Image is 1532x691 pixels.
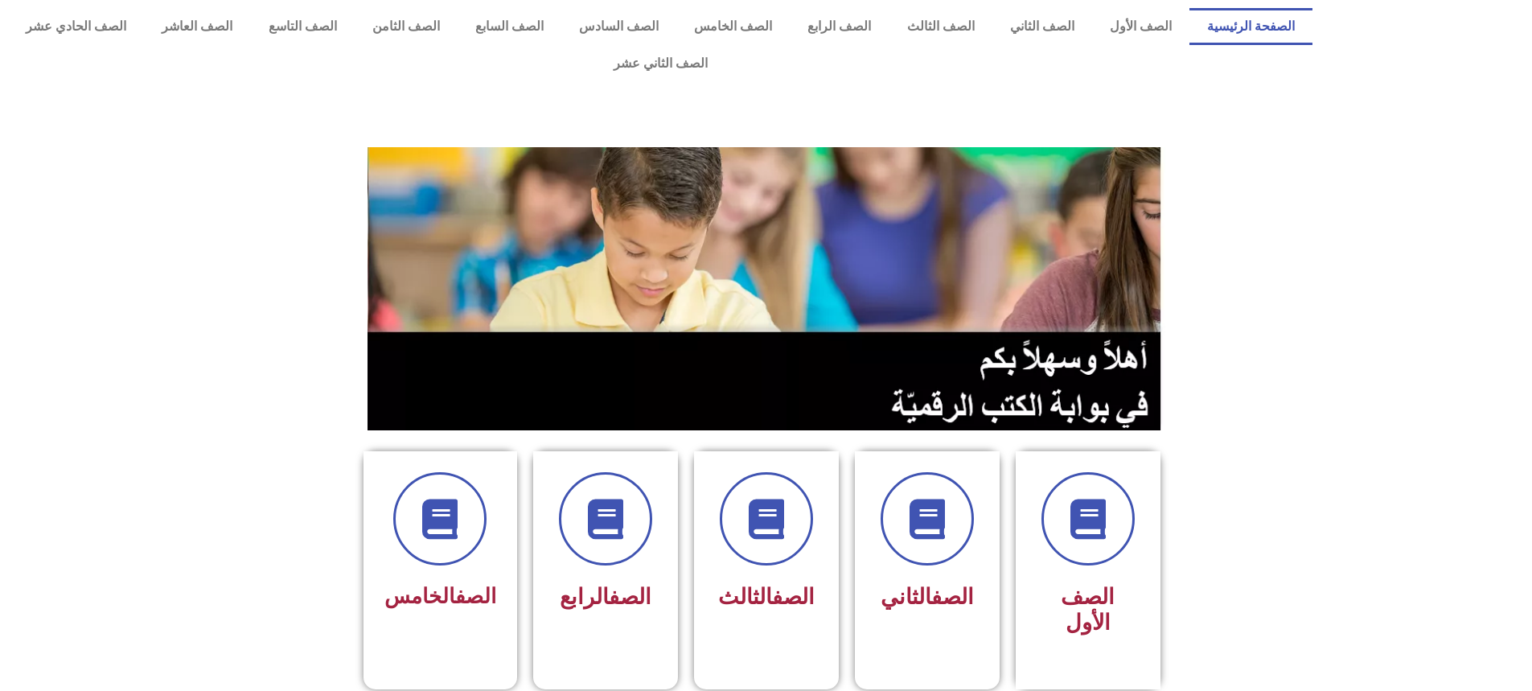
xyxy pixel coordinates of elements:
[1189,8,1312,45] a: الصفحة الرئيسية
[676,8,790,45] a: الصف الخامس
[384,584,496,608] span: الخامس
[790,8,889,45] a: الصف الرابع
[8,8,144,45] a: الصف الحادي عشر
[718,584,815,610] span: الثالث
[1061,584,1115,635] span: الصف الأول
[455,584,496,608] a: الصف
[560,584,651,610] span: الرابع
[144,8,250,45] a: الصف العاشر
[561,8,676,45] a: الصف السادس
[458,8,561,45] a: الصف السابع
[881,584,974,610] span: الثاني
[609,584,651,610] a: الصف
[355,8,458,45] a: الصف الثامن
[992,8,1092,45] a: الصف الثاني
[889,8,992,45] a: الصف الثالث
[1092,8,1189,45] a: الصف الأول
[250,8,354,45] a: الصف التاسع
[931,584,974,610] a: الصف
[8,45,1312,82] a: الصف الثاني عشر
[772,584,815,610] a: الصف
